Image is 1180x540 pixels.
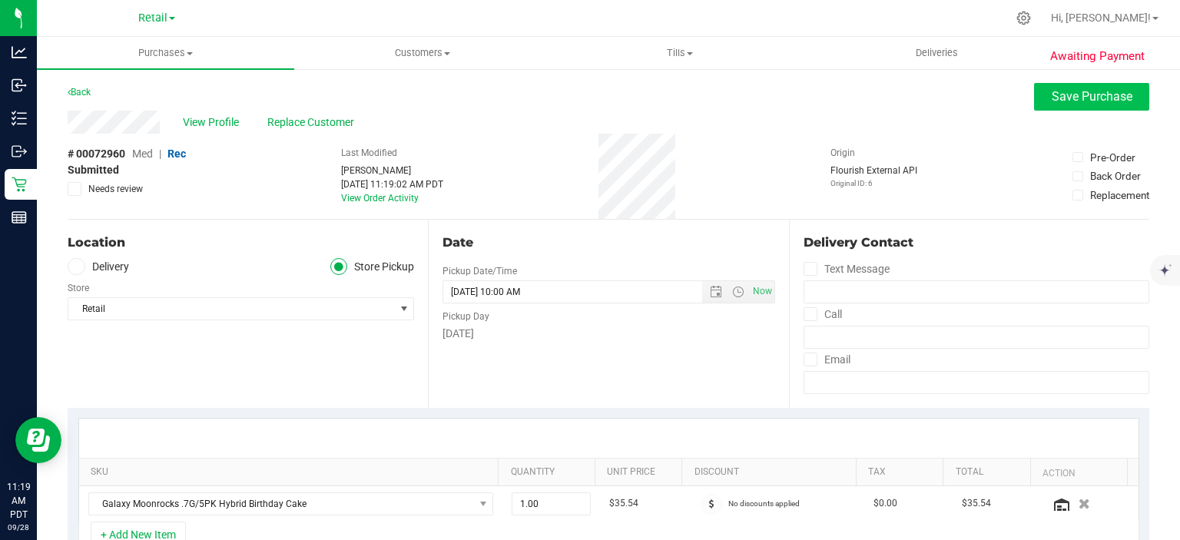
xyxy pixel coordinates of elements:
label: Pickup Date/Time [442,264,517,278]
div: Manage settings [1014,11,1033,25]
span: Open the time view [724,286,751,298]
a: Purchases [37,37,294,69]
span: Hi, [PERSON_NAME]! [1051,12,1151,24]
span: No discounts applied [728,499,800,508]
inline-svg: Analytics [12,45,27,60]
div: Flourish External API [830,164,917,189]
label: Pickup Day [442,310,489,323]
input: Format: (999) 999-9999 [804,280,1149,303]
span: $35.54 [609,496,638,511]
span: $35.54 [962,496,991,511]
span: Retail [138,12,167,25]
span: View Profile [183,114,244,131]
div: Delivery Contact [804,234,1149,252]
input: Format: (999) 999-9999 [804,326,1149,349]
div: [PERSON_NAME] [341,164,443,177]
span: Needs review [88,182,143,196]
span: Retail [68,298,394,320]
inline-svg: Retail [12,177,27,192]
div: Replacement [1090,187,1149,203]
th: Action [1030,459,1127,486]
div: Location [68,234,414,252]
span: Galaxy Moonrocks .7G/5PK Hybrid Birthday Cake [89,493,474,515]
inline-svg: Inventory [12,111,27,126]
a: Discount [694,466,850,479]
span: # 00072960 [68,146,125,162]
inline-svg: Inbound [12,78,27,93]
a: Tills [552,37,809,69]
iframe: Resource center [15,417,61,463]
span: Rec [167,147,186,160]
span: | [159,147,161,160]
label: Last Modified [341,146,397,160]
a: SKU [91,466,492,479]
span: Save Purchase [1052,89,1132,104]
span: Open the date view [702,286,728,298]
inline-svg: Reports [12,210,27,225]
div: Pre-Order [1090,150,1135,165]
span: Awaiting Payment [1050,48,1145,65]
span: Customers [295,46,551,60]
p: 11:19 AM PDT [7,480,30,522]
input: 1.00 [512,493,590,515]
button: Save Purchase [1034,83,1149,111]
div: Date [442,234,774,252]
span: Tills [552,46,808,60]
label: Text Message [804,258,890,280]
label: Store Pickup [330,258,415,276]
span: Purchases [37,46,294,60]
p: 09/28 [7,522,30,533]
span: Set Current date [749,280,775,303]
label: Origin [830,146,855,160]
span: Deliveries [895,46,979,60]
a: Back [68,87,91,98]
span: NO DATA FOUND [88,492,494,515]
span: Med [132,147,153,160]
a: Unit Price [607,466,676,479]
a: Quantity [511,466,589,479]
span: select [394,298,413,320]
a: Tax [868,466,937,479]
a: Total [956,466,1025,479]
a: Customers [294,37,552,69]
label: Store [68,281,89,295]
p: Original ID: 6 [830,177,917,189]
inline-svg: Outbound [12,144,27,159]
label: Email [804,349,850,371]
span: Replace Customer [267,114,360,131]
a: View Order Activity [341,193,419,204]
span: $0.00 [873,496,897,511]
a: Deliveries [808,37,1066,69]
label: Delivery [68,258,129,276]
div: [DATE] [442,326,774,342]
div: [DATE] 11:19:02 AM PDT [341,177,443,191]
label: Call [804,303,842,326]
div: Back Order [1090,168,1141,184]
span: Submitted [68,162,119,178]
